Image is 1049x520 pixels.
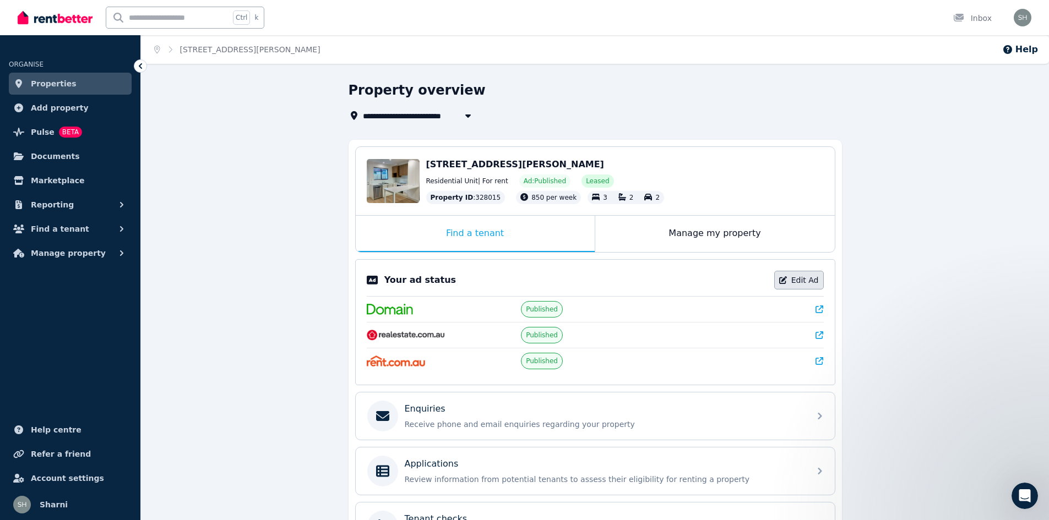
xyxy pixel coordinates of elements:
span: Help centre [31,423,81,436]
img: Sharni [13,496,31,513]
div: Inbox [953,13,992,24]
span: Sharni [40,498,68,511]
p: Receive phone and email enquiries regarding your property [405,419,803,430]
button: Find a tenant [9,218,132,240]
img: Sharni [1014,9,1031,26]
img: RentBetter [18,9,93,26]
p: Enquiries [405,402,445,415]
a: Help centre [9,419,132,441]
a: EnquiriesReceive phone and email enquiries regarding your property [356,392,835,440]
span: Residential Unit | For rent [426,177,508,185]
a: Edit Ad [774,271,824,289]
a: [STREET_ADDRESS][PERSON_NAME] [180,45,320,54]
div: Find a tenant [356,216,595,252]
span: BETA [59,127,82,138]
span: Leased [586,177,609,185]
span: Add property [31,101,89,114]
a: Documents [9,145,132,167]
span: Documents [31,150,80,163]
img: RealEstate.com.au [367,330,445,341]
button: Help [1002,43,1038,56]
h1: Property overview [349,81,486,99]
button: Manage property [9,242,132,264]
span: ORGANISE [9,61,44,68]
span: Find a tenant [31,222,89,236]
p: Review information from potential tenants to assess their eligibility for renting a property [405,474,803,485]
span: Account settings [31,472,104,485]
span: Marketplace [31,174,84,187]
span: Ad: Published [524,177,566,185]
span: Published [526,305,558,314]
span: Refer a friend [31,447,91,461]
span: Ctrl [233,10,250,25]
div: : 328015 [426,191,506,204]
a: Properties [9,73,132,95]
p: Your ad status [384,273,456,287]
a: PulseBETA [9,121,132,143]
p: Applications [405,457,459,470]
span: 2 [629,194,634,201]
span: Published [526,331,558,340]
a: Account settings [9,467,132,489]
img: Rent.com.au [367,355,426,366]
span: k [254,13,258,22]
span: Pulse [31,125,55,139]
div: Manage my property [595,216,835,252]
span: 3 [603,194,607,201]
a: Marketplace [9,169,132,191]
button: Reporting [9,194,132,216]
iframe: Intercom live chat [1012,483,1038,509]
span: Properties [31,77,77,90]
span: 2 [655,194,660,201]
span: Property ID [431,193,474,202]
span: Reporting [31,198,74,211]
a: ApplicationsReview information from potential tenants to assess their eligibility for renting a p... [356,447,835,495]
span: Manage property [31,247,106,260]
span: 850 per week [531,194,577,201]
a: Refer a friend [9,443,132,465]
span: [STREET_ADDRESS][PERSON_NAME] [426,159,604,169]
a: Add property [9,97,132,119]
span: Published [526,357,558,365]
img: Domain.com.au [367,304,413,315]
nav: Breadcrumb [141,35,334,64]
